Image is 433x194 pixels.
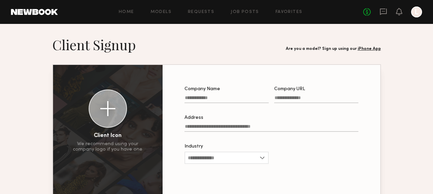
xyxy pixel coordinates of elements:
div: Are you a model? Sign up using our [286,47,381,51]
a: Models [151,10,171,14]
a: Favorites [276,10,303,14]
a: Job Posts [231,10,259,14]
a: Home [119,10,134,14]
div: Industry [184,144,269,149]
h1: Client Signup [52,36,136,53]
a: L [411,6,422,17]
div: Address [184,115,358,120]
div: Company Name [184,87,269,92]
a: Requests [188,10,214,14]
input: Company URL [274,95,358,103]
a: iPhone App [358,47,381,51]
input: Address [184,124,358,132]
div: Company URL [274,87,358,92]
input: Company Name [184,95,269,103]
div: We recommend using your company logo if you have one [73,141,142,152]
div: Client Icon [94,133,122,139]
